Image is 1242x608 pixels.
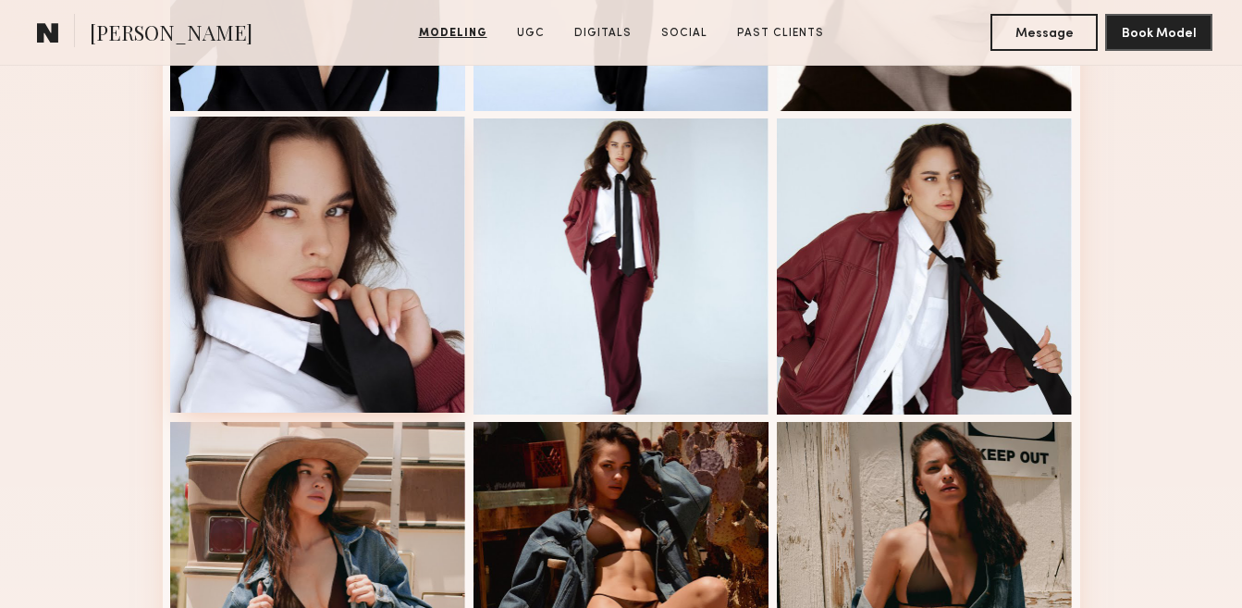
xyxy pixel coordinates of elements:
button: Book Model [1105,14,1212,51]
span: [PERSON_NAME] [90,19,252,51]
a: Digitals [567,25,639,42]
a: Past Clients [730,25,831,42]
a: Social [654,25,715,42]
a: Modeling [412,25,495,42]
a: Book Model [1105,24,1212,40]
button: Message [990,14,1098,51]
a: UGC [510,25,552,42]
